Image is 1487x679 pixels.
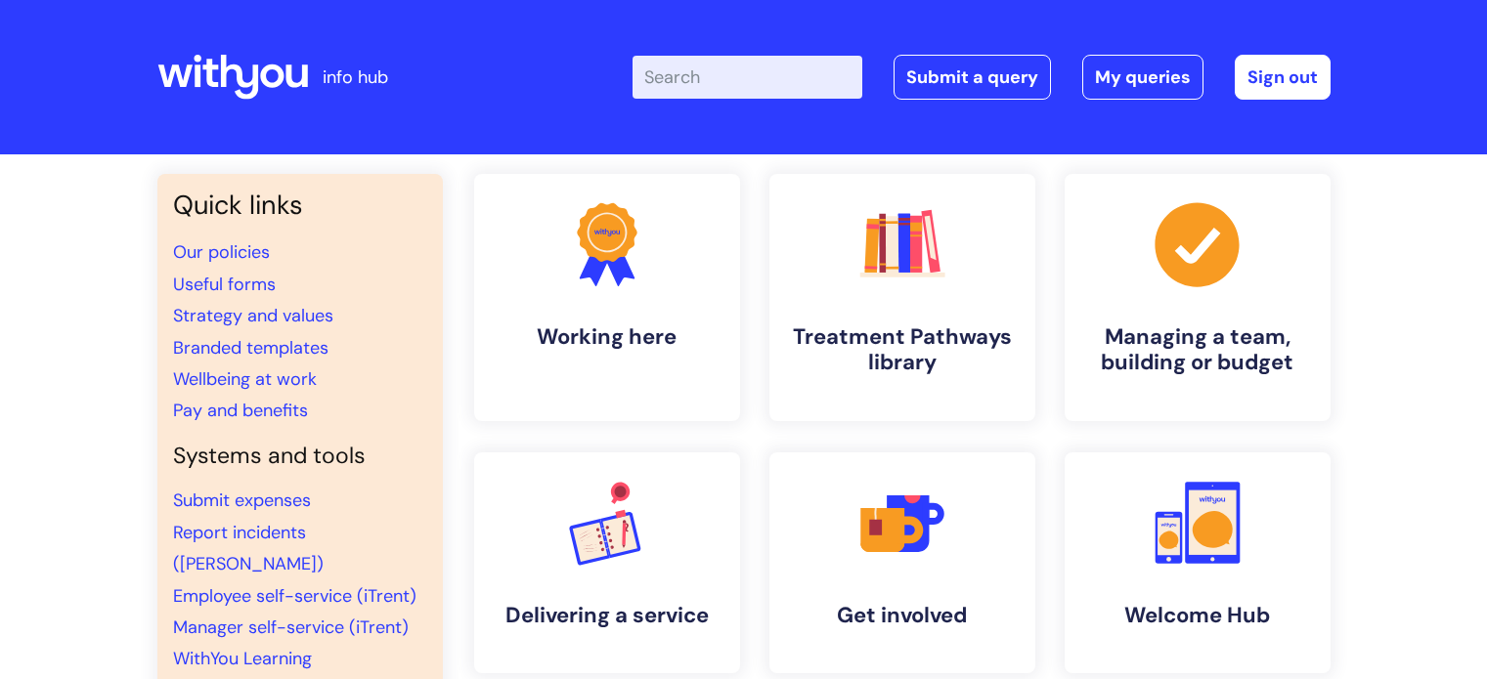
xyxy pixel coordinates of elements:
div: | - [633,55,1331,100]
a: Submit a query [894,55,1051,100]
a: Manager self-service (iTrent) [173,615,409,639]
a: Wellbeing at work [173,367,317,391]
a: Branded templates [173,336,328,360]
a: WithYou Learning [173,647,312,670]
a: Useful forms [173,273,276,296]
h4: Systems and tools [173,443,427,470]
h4: Managing a team, building or budget [1080,324,1315,376]
a: Welcome Hub [1065,452,1331,673]
h4: Working here [490,324,724,350]
a: Get involved [769,452,1035,673]
a: Employee self-service (iTrent) [173,584,416,608]
h3: Quick links [173,190,427,221]
a: Managing a team, building or budget [1065,174,1331,421]
p: info hub [323,62,388,93]
a: Our policies [173,240,270,264]
a: Report incidents ([PERSON_NAME]) [173,521,324,575]
a: Strategy and values [173,304,333,327]
a: Pay and benefits [173,399,308,422]
input: Search [633,56,862,99]
a: Submit expenses [173,488,311,512]
h4: Welcome Hub [1080,603,1315,628]
a: Sign out [1235,55,1331,100]
h4: Delivering a service [490,603,724,628]
a: Working here [474,174,740,421]
h4: Treatment Pathways library [785,324,1020,376]
a: My queries [1082,55,1203,100]
a: Treatment Pathways library [769,174,1035,421]
a: Delivering a service [474,452,740,673]
h4: Get involved [785,603,1020,628]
